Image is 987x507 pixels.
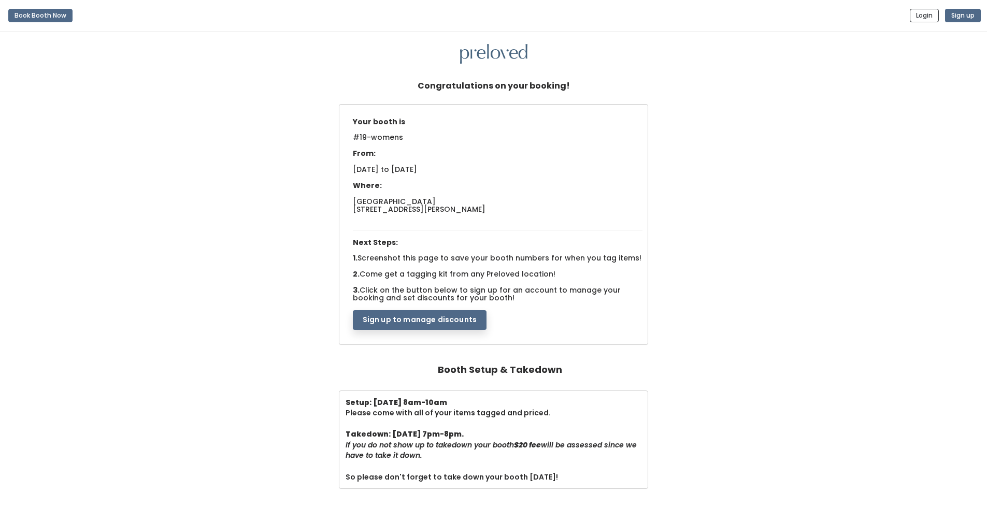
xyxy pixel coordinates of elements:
[353,285,621,303] span: Click on the button below to sign up for an account to manage your booking and set discounts for ...
[353,164,417,175] span: [DATE] to [DATE]
[346,440,637,461] i: If you do not show up to takedown your booth will be assessed since we have to take it down.
[353,148,376,158] span: From:
[353,180,382,191] span: Where:
[945,9,981,22] button: Sign up
[910,9,939,22] button: Login
[353,237,398,248] span: Next Steps:
[348,113,648,330] div: 1. 2. 3.
[360,269,555,279] span: Come get a tagging kit from any Preloved location!
[353,117,405,127] span: Your booth is
[353,132,403,149] span: #19-womens
[438,359,562,380] h4: Booth Setup & Takedown
[353,314,487,325] a: Sign up to manage discounts
[346,397,447,408] b: Setup: [DATE] 8am-10am
[460,44,527,64] img: preloved logo
[514,440,541,450] b: $20 fee
[8,4,73,27] a: Book Booth Now
[346,397,642,483] div: Please come with all of your items tagged and priced. So please don't forget to take down your bo...
[353,196,485,214] span: [GEOGRAPHIC_DATA] [STREET_ADDRESS][PERSON_NAME]
[353,310,487,330] button: Sign up to manage discounts
[357,253,641,263] span: Screenshot this page to save your booth numbers for when you tag items!
[418,76,570,96] h5: Congratulations on your booking!
[346,429,464,439] b: Takedown: [DATE] 7pm-8pm.
[8,9,73,22] button: Book Booth Now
